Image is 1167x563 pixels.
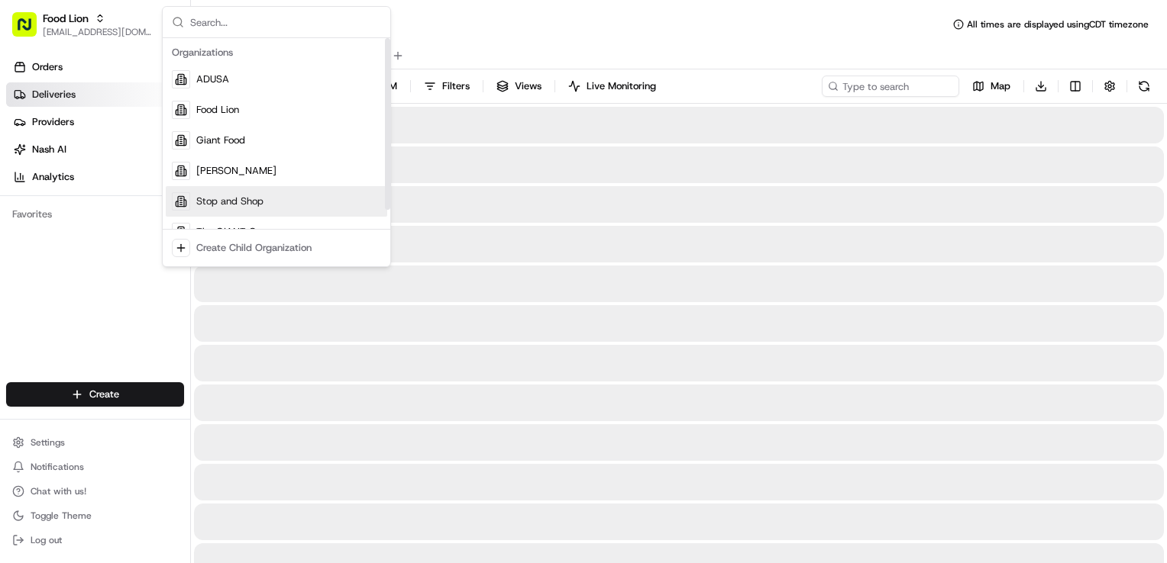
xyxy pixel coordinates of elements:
span: Food Lion [196,103,239,117]
button: Chat with us! [6,481,184,502]
span: Orders [32,60,63,74]
a: Analytics [6,165,190,189]
button: Log out [6,529,184,551]
button: Map [965,76,1017,97]
div: Start new chat [52,146,251,161]
span: Chat with us! [31,485,86,497]
span: Pylon [152,259,185,270]
button: Views [490,76,548,97]
a: Orders [6,55,190,79]
button: Start new chat [260,150,278,169]
button: Live Monitoring [561,76,663,97]
button: [EMAIL_ADDRESS][DOMAIN_NAME] [43,26,152,38]
button: Toggle Theme [6,505,184,526]
a: 📗Knowledge Base [9,215,123,243]
div: 📗 [15,223,27,235]
div: Suggestions [163,38,390,266]
span: Filters [442,79,470,93]
span: Toggle Theme [31,510,92,522]
button: Notifications [6,456,184,478]
span: All times are displayed using CDT timezone [967,18,1149,31]
button: Filters [417,76,477,97]
span: Stop and Shop [196,195,263,208]
input: Clear [40,98,252,114]
button: Food Lion [43,11,89,26]
span: Create [89,388,119,401]
span: [PERSON_NAME] [196,164,276,178]
span: API Documentation [144,221,245,236]
button: Refresh [1133,76,1155,97]
div: 💻 [129,223,141,235]
p: Welcome 👋 [15,61,278,85]
a: Deliveries [6,82,190,107]
span: Map [991,79,1010,93]
span: Providers [32,115,74,129]
span: Deliveries [32,88,76,101]
div: Favorites [6,202,184,227]
button: Food Lion[EMAIL_ADDRESS][DOMAIN_NAME] [6,6,158,43]
img: Nash [15,15,46,46]
span: Analytics [32,170,74,184]
a: Nash AI [6,137,190,162]
button: Create [6,382,184,407]
img: 1736555255976-a54dd68f-1ca7-489b-9aae-adbdc363a1c4 [15,146,43,173]
a: 💻API Documentation [123,215,251,243]
span: Nash AI [32,143,66,156]
a: Powered byPylon [108,258,185,270]
span: Log out [31,534,62,546]
span: Views [515,79,541,93]
a: Providers [6,110,190,134]
span: The GIANT Company [196,225,293,239]
span: Settings [31,436,65,449]
span: ADUSA [196,72,229,86]
span: Notifications [31,461,84,473]
span: Live Monitoring [587,79,656,93]
div: Organizations [166,41,387,64]
input: Search... [190,7,381,37]
div: Create Child Organization [196,241,312,255]
div: We're available if you need us! [52,161,193,173]
button: Settings [6,432,184,453]
span: Giant Food [196,134,245,147]
span: Knowledge Base [31,221,117,236]
input: Type to search [822,76,959,97]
